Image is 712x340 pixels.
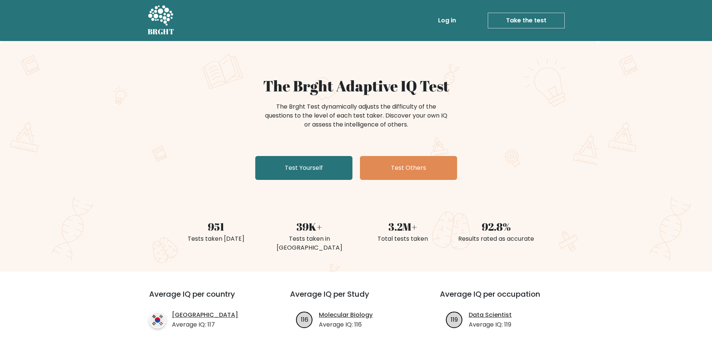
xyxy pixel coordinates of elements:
[267,219,352,234] div: 39K+
[267,234,352,252] div: Tests taken in [GEOGRAPHIC_DATA]
[148,3,175,38] a: BRGHT
[263,102,450,129] div: The Brght Test dynamically adjusts the difficulty of the questions to the level of each test take...
[440,290,572,308] h3: Average IQ per occupation
[360,156,457,180] a: Test Others
[301,315,308,324] text: 116
[454,219,539,234] div: 92.8%
[172,320,238,329] p: Average IQ: 117
[149,290,263,308] h3: Average IQ per country
[435,13,459,28] a: Log in
[361,234,445,243] div: Total tests taken
[149,312,166,328] img: country
[172,311,238,319] a: [GEOGRAPHIC_DATA]
[361,219,445,234] div: 3.2M+
[469,320,512,329] p: Average IQ: 119
[319,320,373,329] p: Average IQ: 116
[488,13,565,28] a: Take the test
[148,27,175,36] h5: BRGHT
[174,219,258,234] div: 951
[451,315,458,324] text: 119
[319,311,373,319] a: Molecular Biology
[290,290,422,308] h3: Average IQ per Study
[454,234,539,243] div: Results rated as accurate
[174,234,258,243] div: Tests taken [DATE]
[469,311,512,319] a: Data Scientist
[255,156,352,180] a: Test Yourself
[174,77,539,95] h1: The Brght Adaptive IQ Test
